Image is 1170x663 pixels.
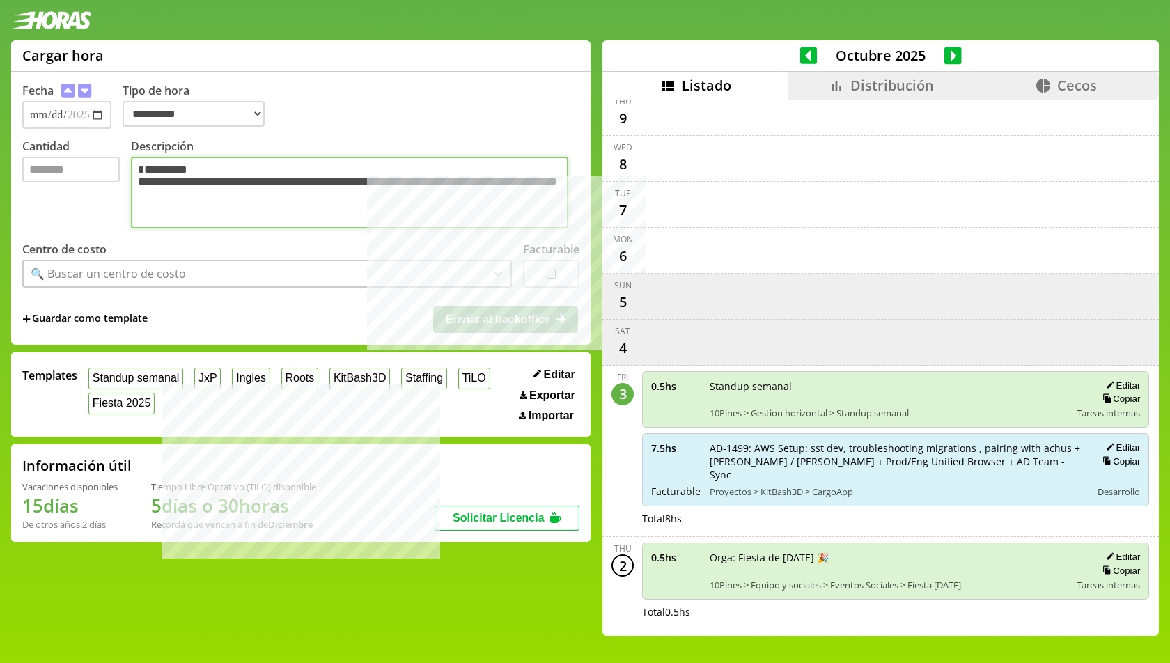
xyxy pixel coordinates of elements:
div: Recordá que vencen a fin de [151,518,316,531]
div: Mon [613,233,633,245]
button: KitBash3D [329,368,390,389]
span: Tareas internas [1077,407,1140,419]
span: 7.5 hs [651,442,700,455]
span: Orga: Fiesta de [DATE] 🎉 [710,551,1067,564]
div: 8 [611,153,634,175]
button: TiLO [458,368,490,389]
label: Centro de costo [22,242,107,257]
div: Thu [614,543,632,554]
button: Staffing [401,368,447,389]
button: Copiar [1098,565,1140,577]
textarea: Descripción [131,157,568,228]
span: 10Pines > Gestion horizontal > Standup semanal [710,407,1067,419]
div: Tue [615,187,631,199]
span: Proyectos > KitBash3D > CargoApp [710,485,1082,498]
span: Exportar [529,389,575,402]
input: Cantidad [22,157,120,182]
span: Templates [22,368,77,383]
label: Facturable [523,242,579,257]
div: 6 [611,245,634,267]
div: Wed [614,141,632,153]
label: Tipo de hora [123,83,276,129]
span: + [22,311,31,327]
div: scrollable content [602,100,1159,634]
span: Solicitar Licencia [453,512,545,524]
div: 🔍 Buscar un centro de costo [31,266,186,281]
span: Standup semanal [710,380,1067,393]
button: Editar [1102,551,1140,563]
span: Distribución [850,76,934,95]
div: Thu [614,95,632,107]
span: Octubre 2025 [817,46,944,65]
span: Facturable [651,485,700,498]
label: Fecha [22,83,54,98]
button: Ingles [232,368,270,389]
button: Solicitar Licencia [435,506,579,531]
div: 2 [611,554,634,577]
label: Descripción [131,139,579,232]
div: 3 [611,383,634,405]
button: Standup semanal [88,368,183,389]
span: Editar [543,368,575,381]
div: Total 0.5 hs [642,605,1149,618]
button: Roots [281,368,318,389]
button: Copiar [1098,393,1140,405]
div: 7 [611,199,634,221]
div: Total 8 hs [642,512,1149,525]
b: Diciembre [268,518,313,531]
span: Tareas internas [1077,579,1140,591]
div: Vacaciones disponibles [22,481,118,493]
span: AD-1499: AWS Setup: sst dev, troubleshooting migrations , pairing with achus + [PERSON_NAME] / [P... [710,442,1082,481]
div: Fri [617,371,628,383]
button: JxP [194,368,221,389]
div: Sun [614,279,632,291]
button: Fiesta 2025 [88,393,155,414]
span: +Guardar como template [22,311,148,327]
div: 5 [611,291,634,313]
button: Editar [529,368,579,382]
button: Exportar [515,389,579,403]
button: Editar [1102,442,1140,453]
img: logotipo [11,11,92,29]
span: Importar [529,409,574,422]
span: 10Pines > Equipo y sociales > Eventos Sociales > Fiesta [DATE] [710,579,1067,591]
div: 9 [611,107,634,130]
span: 0.5 hs [651,551,700,564]
h2: Información útil [22,456,132,475]
h1: 5 días o 30 horas [151,493,316,518]
span: Cecos [1057,76,1097,95]
h1: Cargar hora [22,46,104,65]
span: Desarrollo [1098,485,1140,498]
span: 0.5 hs [651,380,700,393]
button: Editar [1102,380,1140,391]
div: Sat [615,325,630,337]
h1: 15 días [22,493,118,518]
div: Tiempo Libre Optativo (TiLO) disponible [151,481,316,493]
button: Copiar [1098,455,1140,467]
label: Cantidad [22,139,131,232]
div: De otros años: 2 días [22,518,118,531]
div: 4 [611,337,634,359]
span: Listado [682,76,731,95]
select: Tipo de hora [123,101,265,127]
